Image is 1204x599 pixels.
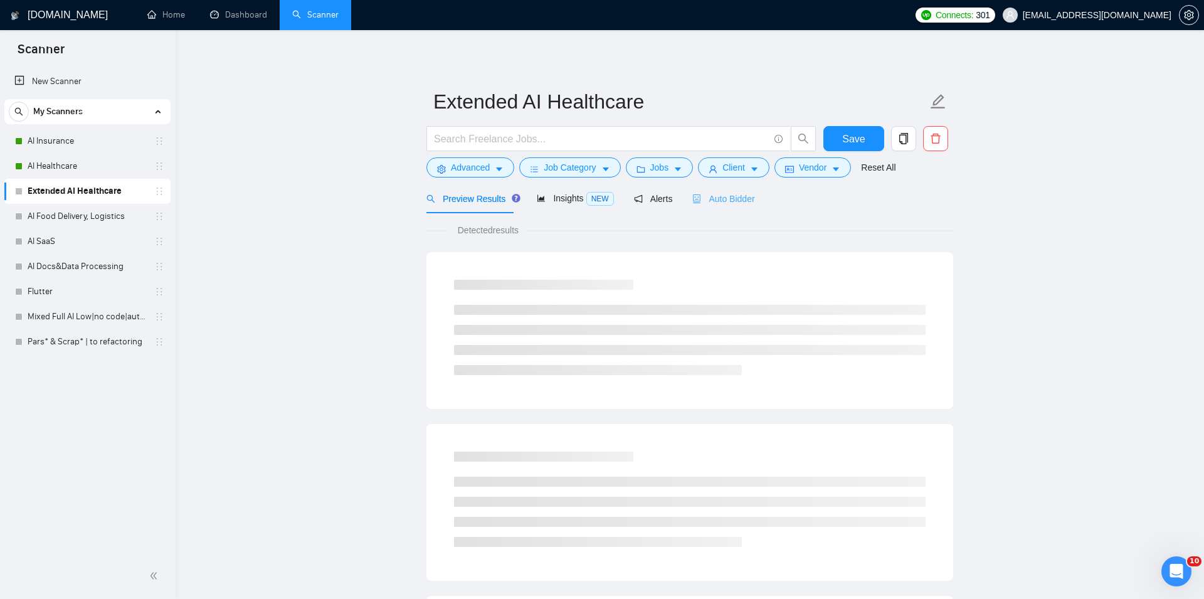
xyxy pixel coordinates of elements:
span: notification [634,194,643,203]
button: search [9,102,29,122]
span: edit [930,93,946,110]
a: AI Insurance [28,129,147,154]
span: Jobs [650,161,669,174]
img: upwork-logo.png [921,10,931,20]
a: AI SaaS [28,229,147,254]
div: Tooltip anchor [510,193,522,204]
a: Reset All [861,161,895,174]
span: holder [154,287,164,297]
span: Advanced [451,161,490,174]
span: caret-down [601,164,610,174]
button: barsJob Categorycaret-down [519,157,620,178]
span: setting [1180,10,1198,20]
span: info-circle [774,135,783,143]
a: AI Docs&Data Processing [28,254,147,279]
button: copy [891,126,916,151]
span: 301 [976,8,990,22]
span: search [791,133,815,144]
button: setting [1179,5,1199,25]
span: 10 [1187,556,1201,566]
span: Detected results [449,223,527,237]
a: New Scanner [14,69,161,94]
span: Client [722,161,745,174]
span: area-chart [537,194,546,203]
button: idcardVendorcaret-down [774,157,851,178]
li: New Scanner [4,69,171,94]
a: Extended AI Healthcare [28,179,147,204]
span: caret-down [750,164,759,174]
a: Mixed Full AI Low|no code|automations [28,304,147,329]
span: bars [530,164,539,174]
span: search [9,107,28,116]
input: Search Freelance Jobs... [434,131,769,147]
span: NEW [586,192,614,206]
input: Scanner name... [433,86,927,117]
button: settingAdvancedcaret-down [426,157,514,178]
a: AI Healthcare [28,154,147,179]
button: delete [923,126,948,151]
span: search [426,194,435,203]
a: homeHome [147,9,185,20]
span: robot [692,194,701,203]
a: Flutter [28,279,147,304]
span: delete [924,133,948,144]
span: holder [154,211,164,221]
span: Scanner [8,40,75,66]
span: folder [636,164,645,174]
span: user [709,164,717,174]
span: user [1006,11,1015,19]
span: My Scanners [33,99,83,124]
iframe: Intercom live chat [1161,556,1191,586]
span: setting [437,164,446,174]
img: logo [11,6,19,26]
span: caret-down [495,164,504,174]
button: userClientcaret-down [698,157,769,178]
span: caret-down [832,164,840,174]
span: holder [154,186,164,196]
span: holder [154,136,164,146]
span: holder [154,312,164,322]
button: Save [823,126,884,151]
span: Vendor [799,161,826,174]
span: holder [154,262,164,272]
button: folderJobscaret-down [626,157,694,178]
span: Alerts [634,194,673,204]
a: AI Food Delivery, Logistics [28,204,147,229]
span: Connects: [936,8,973,22]
span: double-left [149,570,162,582]
span: holder [154,161,164,171]
a: setting [1179,10,1199,20]
a: searchScanner [292,9,339,20]
span: copy [892,133,916,144]
span: Job Category [544,161,596,174]
span: Auto Bidder [692,194,754,204]
span: Insights [537,193,613,203]
a: Pars* & Scrap* | to refactoring [28,329,147,354]
span: holder [154,236,164,246]
a: dashboardDashboard [210,9,267,20]
span: Preview Results [426,194,517,204]
li: My Scanners [4,99,171,354]
button: search [791,126,816,151]
span: Save [842,131,865,147]
span: caret-down [673,164,682,174]
span: idcard [785,164,794,174]
span: holder [154,337,164,347]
